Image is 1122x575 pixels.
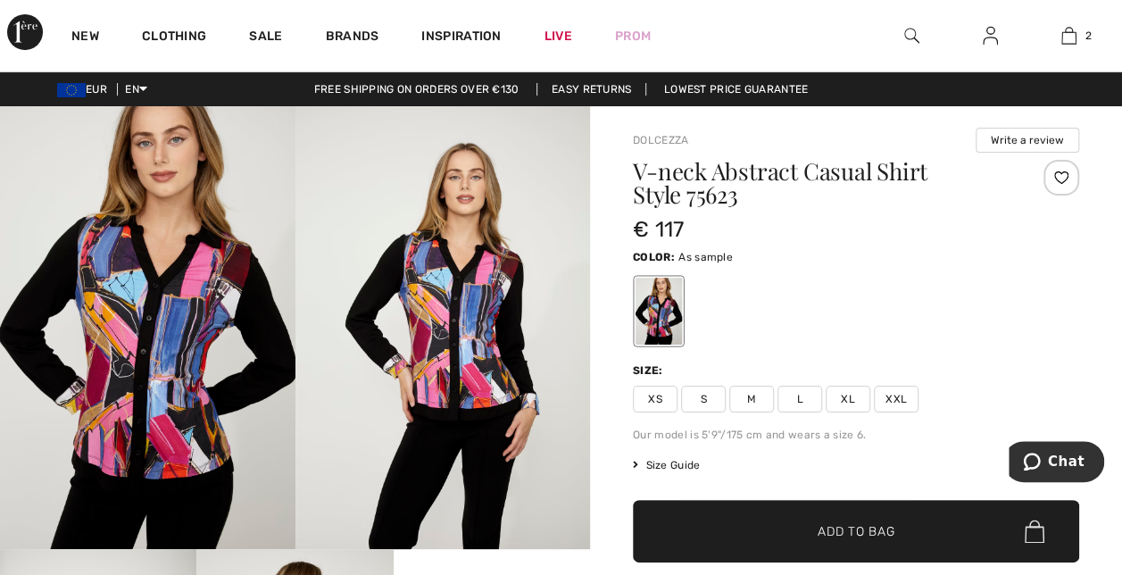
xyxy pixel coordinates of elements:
[818,522,894,541] span: Add to Bag
[142,29,206,47] a: Clothing
[681,386,726,412] span: S
[421,29,501,47] span: Inspiration
[678,251,733,263] span: As sample
[1085,28,1092,44] span: 2
[125,83,147,96] span: EN
[777,386,822,412] span: L
[633,160,1005,206] h1: V-neck Abstract Casual Shirt Style 75623
[904,25,919,46] img: search the website
[544,27,572,46] a: Live
[983,25,998,46] img: My Info
[729,386,774,412] span: M
[57,83,114,96] span: EUR
[826,386,870,412] span: XL
[650,83,823,96] a: Lowest Price Guarantee
[968,25,1012,47] a: Sign In
[1025,520,1044,543] img: Bag.svg
[7,14,43,50] img: 1ère Avenue
[536,83,647,96] a: Easy Returns
[1009,441,1104,486] iframe: Opens a widget where you can chat to one of our agents
[326,29,379,47] a: Brands
[633,134,688,146] a: Dolcezza
[633,427,1079,443] div: Our model is 5'9"/175 cm and wears a size 6.
[300,83,534,96] a: Free shipping on orders over €130
[976,128,1079,153] button: Write a review
[633,500,1079,562] button: Add to Bag
[615,27,651,46] a: Prom
[57,83,86,97] img: Euro
[874,386,918,412] span: XXL
[636,278,682,345] div: As sample
[633,386,677,412] span: XS
[71,29,99,47] a: New
[295,106,591,549] img: V-Neck Abstract Casual Shirt Style 75623. 2
[249,29,282,47] a: Sale
[1061,25,1076,46] img: My Bag
[633,251,675,263] span: Color:
[633,217,685,242] span: € 117
[633,362,667,379] div: Size:
[633,457,700,473] span: Size Guide
[1030,25,1107,46] a: 2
